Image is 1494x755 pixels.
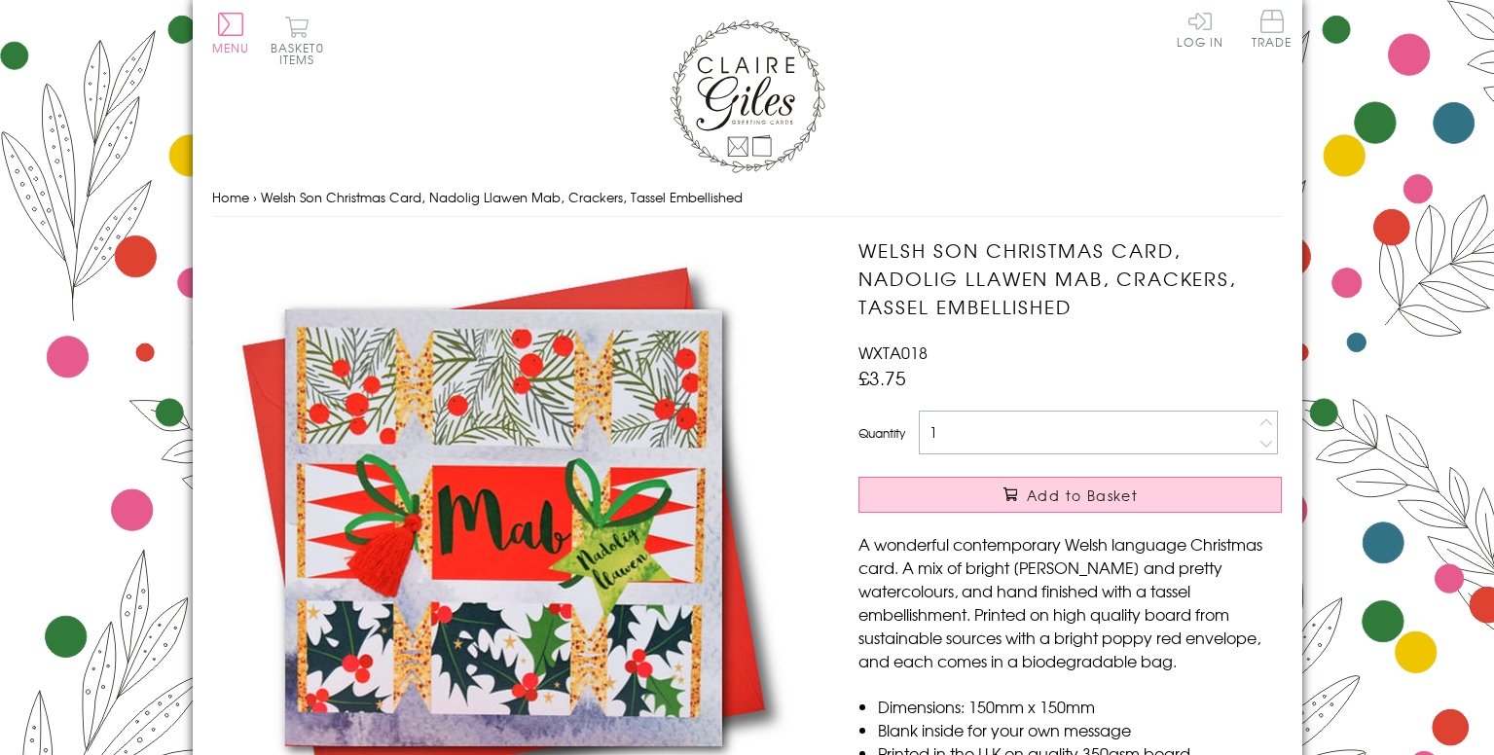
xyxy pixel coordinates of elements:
span: Menu [212,39,250,56]
span: £3.75 [858,364,906,391]
span: Add to Basket [1027,485,1138,505]
span: Welsh Son Christmas Card, Nadolig Llawen Mab, Crackers, Tassel Embellished [261,188,743,206]
p: A wonderful contemporary Welsh language Christmas card. A mix of bright [PERSON_NAME] and pretty ... [858,532,1282,672]
button: Add to Basket [858,477,1282,513]
a: Log In [1177,10,1223,48]
h1: Welsh Son Christmas Card, Nadolig Llawen Mab, Crackers, Tassel Embellished [858,236,1282,320]
label: Quantity [858,424,905,442]
span: Trade [1252,10,1293,48]
img: Claire Giles Greetings Cards [670,19,825,173]
span: WXTA018 [858,341,928,364]
span: › [253,188,257,206]
button: Basket0 items [271,16,324,65]
a: Trade [1252,10,1293,52]
li: Blank inside for your own message [878,718,1282,741]
a: Home [212,188,249,206]
button: Menu [212,13,250,54]
nav: breadcrumbs [212,178,1283,218]
span: 0 items [279,39,324,68]
li: Dimensions: 150mm x 150mm [878,695,1282,718]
